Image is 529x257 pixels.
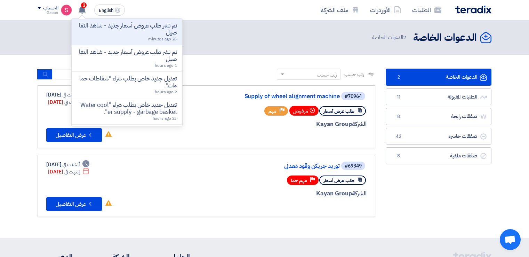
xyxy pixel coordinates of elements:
span: الدعوات الخاصة [372,33,408,41]
span: مهم [268,108,276,115]
span: 1 hours ago [155,62,177,69]
a: توريد جريكن وقود معدني [201,163,340,169]
span: الشركة [352,189,367,198]
img: unnamed_1748516558010.png [61,5,72,16]
a: Open chat [500,229,521,250]
span: 11 [394,94,403,101]
span: English [99,8,113,13]
a: Supply of wheel alignment machine [201,93,340,100]
span: مهم جدا [291,177,307,184]
div: [DATE] [46,161,89,168]
div: #70964 [345,94,362,99]
span: 2 [81,2,87,8]
span: أنشئت في [63,91,79,99]
button: English [94,5,125,16]
span: طلب عرض أسعار [323,108,354,115]
div: [DATE] [46,91,89,99]
a: صفقات رابحة8 [386,108,491,125]
div: Gasser [38,11,58,15]
span: 2 hours ago [155,89,177,95]
div: رتب حسب [317,71,337,79]
button: عرض التفاصيل [46,197,102,211]
span: الشركة [352,120,367,128]
span: 8 [394,113,403,120]
button: عرض التفاصيل [46,128,102,142]
a: الطلبات [407,2,447,18]
img: Teradix logo [455,6,491,14]
span: 23 hours ago [153,115,177,122]
p: تم نشر طلب عروض أسعار جديد - شاهد التفاصيل [77,22,177,36]
p: تعديل جديد خاص بطلب شراء "شفاطات حمامات". [77,75,177,89]
div: مرفوض [289,106,319,116]
div: [DATE] [48,99,89,106]
a: الأوردرات [364,2,407,18]
h2: الدعوات الخاصة [413,31,477,45]
span: إنتهت في [64,99,79,106]
p: تعديل جديد خاص بطلب شراء "Water cooler supply - garbage basket". [77,102,177,116]
div: الحساب [43,5,58,11]
input: ابحث بعنوان أو رقم الطلب [53,69,150,80]
span: رتب حسب [344,71,364,78]
p: تم نشر طلب عروض أسعار جديد - شاهد التفاصيل [77,49,177,63]
span: 2 [403,33,406,41]
a: الدعوات الخاصة2 [386,69,491,86]
div: Kayan Group [199,120,367,129]
a: الطلبات المقبولة11 [386,88,491,106]
span: 42 [394,133,403,140]
a: صفقات ملغية8 [386,147,491,164]
div: Kayan Group [199,189,367,198]
span: 8 [394,153,403,159]
span: 2 [394,74,403,81]
div: #69349 [345,164,362,169]
span: إنتهت في [64,168,79,176]
div: [DATE] [48,168,89,176]
span: 26 minutes ago [148,36,177,42]
span: أنشئت في [63,161,79,168]
span: طلب عرض أسعار [323,177,354,184]
a: صفقات خاسرة42 [386,128,491,145]
a: ملف الشركة [315,2,364,18]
